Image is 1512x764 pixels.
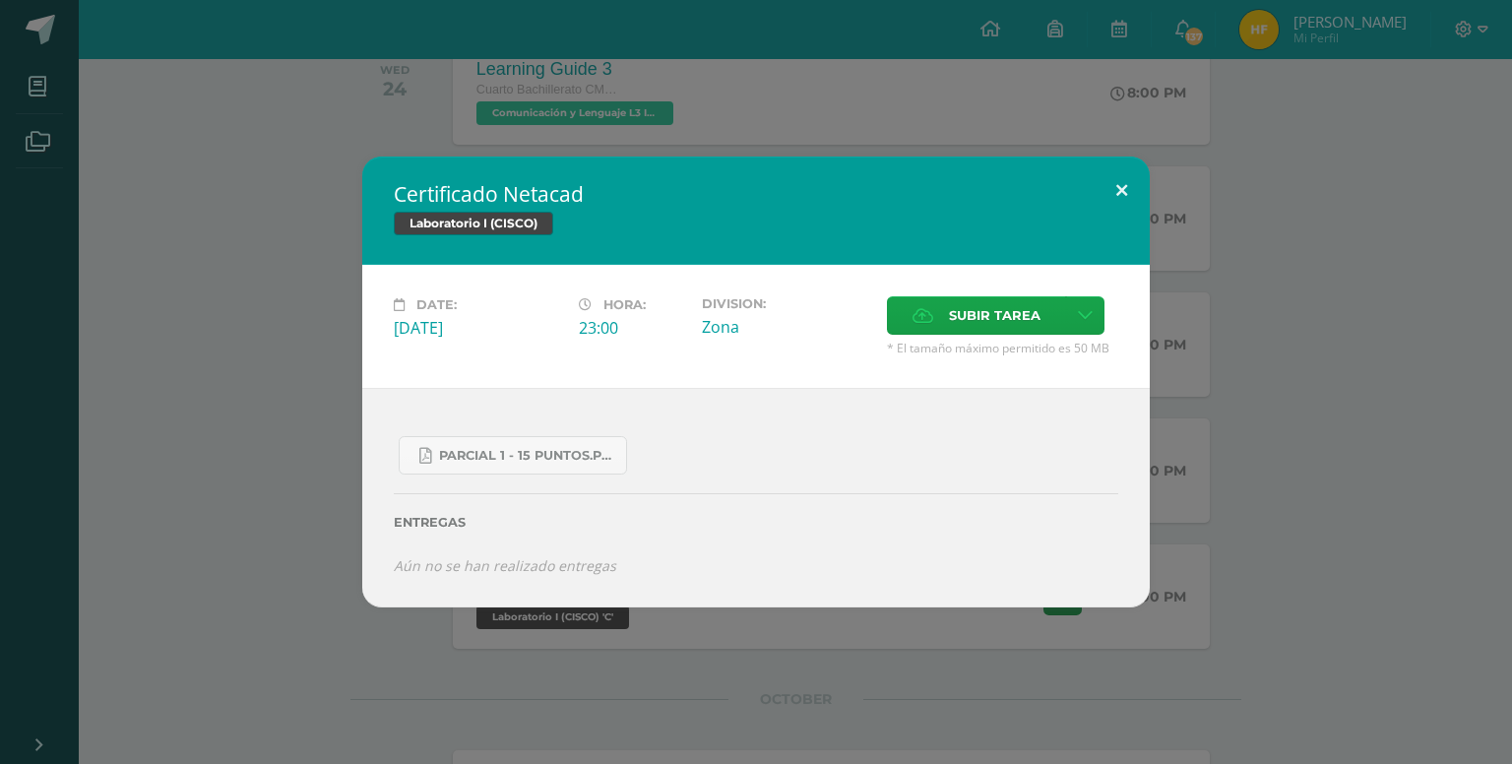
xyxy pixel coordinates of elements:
[394,180,1118,208] h2: Certificado Netacad
[394,556,616,575] i: Aún no se han realizado entregas
[702,316,871,338] div: Zona
[949,297,1040,334] span: Subir tarea
[603,297,646,312] span: Hora:
[1094,157,1150,223] button: Close (Esc)
[702,296,871,311] label: Division:
[394,515,1118,530] label: Entregas
[399,436,627,475] a: Parcial 1 - 15 Puntos.pdf
[416,297,457,312] span: Date:
[579,317,686,339] div: 23:00
[439,448,616,464] span: Parcial 1 - 15 Puntos.pdf
[394,317,563,339] div: [DATE]
[394,212,553,235] span: Laboratorio I (CISCO)
[887,340,1118,356] span: * El tamaño máximo permitido es 50 MB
